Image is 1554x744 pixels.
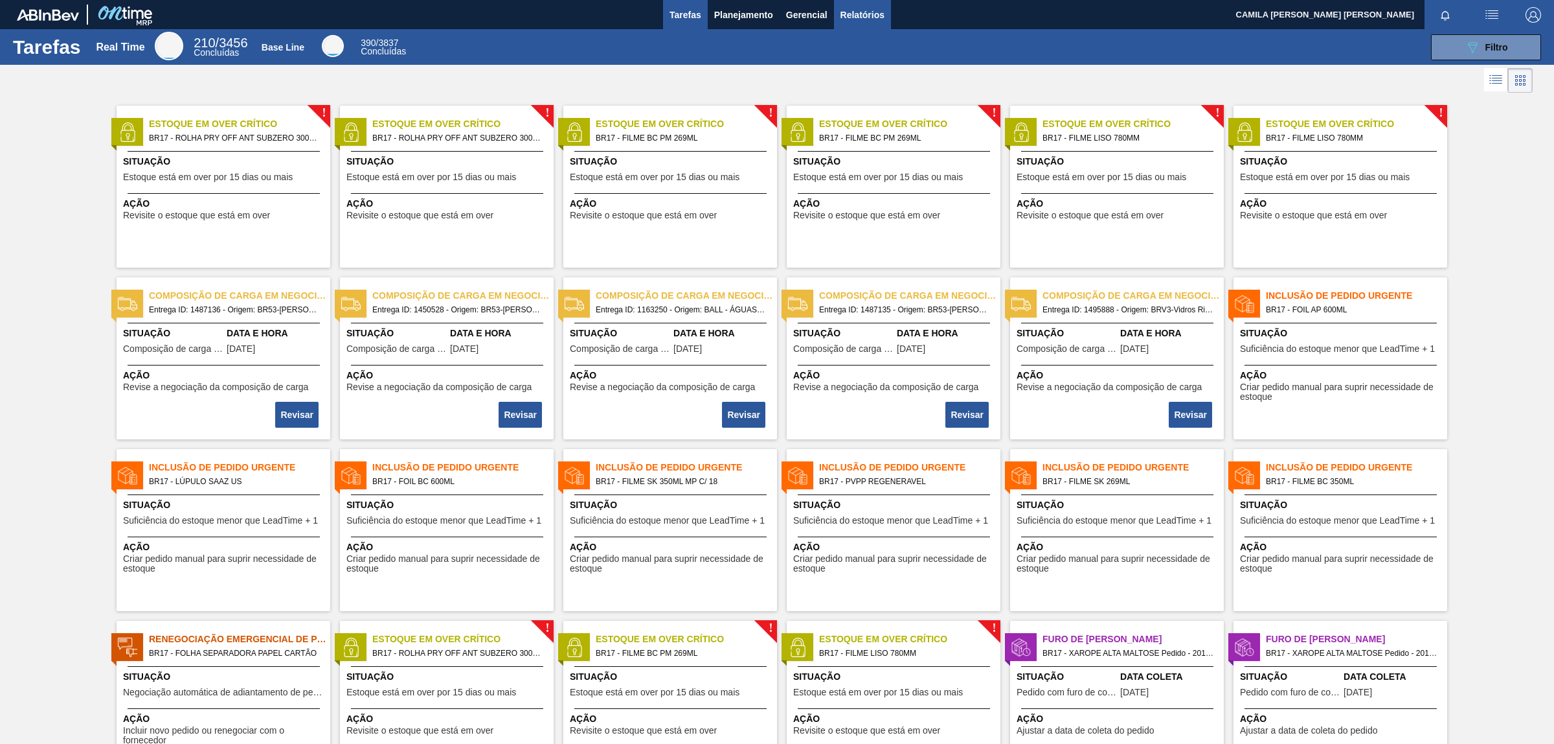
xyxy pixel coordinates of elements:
span: Data Coleta [1120,670,1221,684]
span: Ação [570,369,774,382]
div: Real Time [194,38,247,57]
span: Ação [123,197,327,211]
button: Revisar [945,402,989,428]
img: status [118,122,137,142]
span: Pedido com furo de coleta [1017,688,1117,697]
div: Completar tarefa: 29984797 [276,401,320,429]
span: Estoque está em over por 15 dias ou mais [793,688,963,697]
span: Revise a negociação da composição de carga [793,382,978,392]
span: Situação [1017,498,1221,512]
span: ! [769,623,772,633]
span: Ação [346,712,550,726]
span: Criar pedido manual para suprir necessidade de estoque [123,554,327,574]
span: Entrega ID: 1487136 - Origem: BR53-Latas Minas - Destino: BR17 [149,303,320,317]
img: status [341,122,361,142]
span: Estoque está em over por 15 dias ou mais [793,172,963,182]
span: Criar pedido manual para suprir necessidade de estoque [570,554,774,574]
button: Revisar [499,402,542,428]
span: Revisite o estoque que está em over [793,211,940,220]
span: Data e Hora [450,327,550,340]
span: Estoque está em over por 15 dias ou mais [1017,172,1186,182]
span: ! [1439,108,1443,118]
span: Revisite o estoque que está em over [123,211,270,220]
span: Revisite o estoque que está em over [1240,211,1387,220]
span: Ação [570,712,774,726]
span: Revisite o estoque que está em over [346,726,493,736]
span: Ajustar a data de coleta do pedido [1240,726,1378,736]
span: Estoque está em over por 15 dias ou mais [346,172,516,182]
span: 210 [194,36,215,50]
span: Ação [123,712,327,726]
span: Estoque em Over Crítico [1266,117,1447,131]
span: Inclusão de Pedido Urgente [149,461,330,474]
img: status [118,294,137,314]
img: status [118,466,137,485]
span: Estoque está em over por 15 dias ou mais [123,172,293,182]
span: Composição de carga em negociação [596,289,777,303]
span: Data Coleta [1344,670,1444,684]
span: Inclusão de Pedido Urgente [596,461,777,474]
span: Suficiência do estoque menor que LeadTime + 1 [1017,516,1211,526]
span: 30/08/2025 [1120,688,1149,697]
span: Situação [346,155,550,169]
span: Situação [346,670,550,684]
span: Estoque em Over Crítico [596,117,777,131]
span: Inclusão de Pedido Urgente [1266,461,1447,474]
span: Estoque está em over por 15 dias ou mais [570,172,739,182]
span: Estoque está em over por 15 dias ou mais [570,688,739,697]
img: status [1011,122,1031,142]
span: Situação [123,327,223,340]
span: Suficiência do estoque menor que LeadTime + 1 [793,516,988,526]
span: Situação [346,498,550,512]
div: Real Time [155,32,183,60]
span: BR17 - LÚPULO SAAZ US [149,474,320,489]
span: Composição de carga em negociação [819,289,1000,303]
span: Ação [793,369,997,382]
span: Relatórios [840,7,884,23]
span: Situação [793,498,997,512]
span: Situação [570,155,774,169]
span: 01/07/2024, [1120,344,1149,354]
img: Logout [1526,7,1541,23]
span: Situação [1017,670,1117,684]
span: Inclusão de Pedido Urgente [819,461,1000,474]
span: Planejamento [714,7,773,23]
span: BR17 - FILME SK 269ML [1042,474,1213,489]
span: Situação [570,670,774,684]
span: / 3837 [361,38,398,48]
span: BR17 - FOIL AP 600ML [1266,303,1437,317]
span: Ação [1017,541,1221,554]
img: userActions [1484,7,1500,23]
span: BR17 - ROLHA PRY OFF ANT SUBZERO 300ML [372,646,543,660]
span: ! [769,108,772,118]
img: status [1011,466,1031,485]
span: Ação [793,541,997,554]
img: status [788,466,807,485]
span: Criar pedido manual para suprir necessidade de estoque [346,554,550,574]
span: Estoque em Over Crítico [596,633,777,646]
span: Estoque está em over por 15 dias ou mais [1240,172,1410,182]
span: Ação [1240,197,1444,211]
span: ! [545,108,549,118]
span: Ação [346,369,550,382]
span: Revisite o estoque que está em over [793,726,940,736]
span: Situação [570,498,774,512]
span: Negociação automática de adiantamento de pedido recusada pelo fornecedor [123,688,327,697]
div: Visão em Lista [1484,68,1508,93]
span: Entrega ID: 1450528 - Origem: BR53-Latas Minas - Destino: BR17 [372,303,543,317]
img: status [565,466,584,485]
span: Situação [793,155,997,169]
span: BR17 - FOIL BC 600ML [372,474,543,489]
span: Situação [570,327,670,340]
span: Ação [123,541,327,554]
span: BR17 - XAROPE ALTA MALTOSE Pedido - 2015593 [1042,646,1213,660]
span: Gerencial [786,7,828,23]
span: Ação [123,369,327,382]
div: Real Time [96,41,144,53]
span: Ação [346,541,550,554]
span: Data e Hora [1120,327,1221,340]
span: Ação [570,541,774,554]
img: status [788,122,807,142]
span: Renegociação Emergencial de Pedido Recusada [149,633,330,646]
span: 23/04/2023, [673,344,702,354]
